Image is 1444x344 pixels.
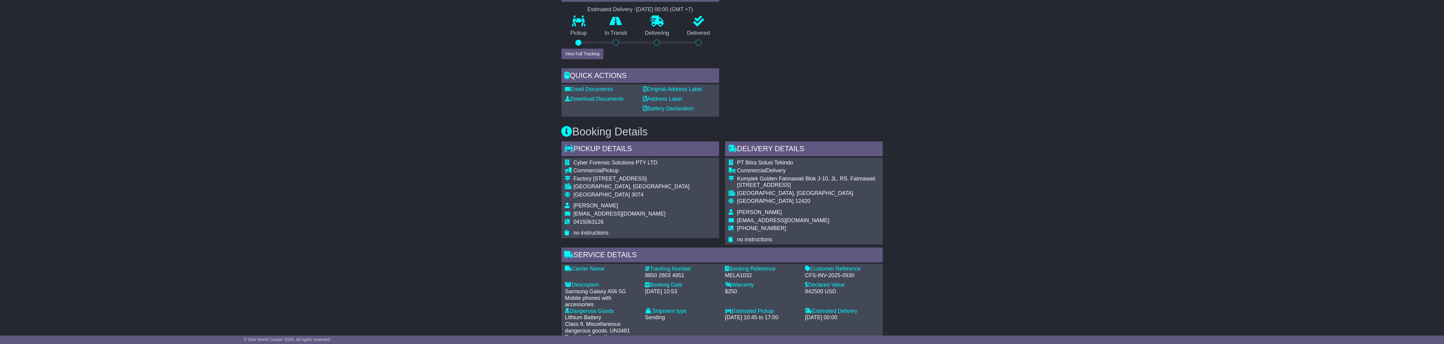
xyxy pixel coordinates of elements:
[737,160,793,166] span: PT Bitra Solusi Tekindo
[565,334,639,341] div: Package Group:
[604,334,607,340] span: II
[737,236,772,242] span: no instructions
[725,288,799,295] div: $250
[561,68,719,85] div: Quick Actions
[561,248,883,264] div: Service Details
[643,96,682,102] a: Address Label
[574,203,618,209] span: [PERSON_NAME]
[737,182,876,189] div: [STREET_ADDRESS]
[565,288,639,308] div: Samsung Galaxy A56 5G Mobile phones with accessories
[737,225,786,231] span: [PHONE_NUMBER]
[645,314,665,320] span: Sending
[561,49,603,59] button: View Full Tracking
[636,30,678,37] p: Delivering
[561,126,883,138] h3: Booking Details
[610,328,630,334] span: UN3481
[574,160,658,166] span: Cyber Forensic Solutions PTY LTD
[805,266,879,272] div: Customer Reference
[725,272,799,279] div: MELA1032
[725,308,799,315] div: Estimated Pickup
[565,282,639,288] div: Description
[645,266,719,272] div: Tracking Number
[565,86,613,92] a: Email Documents
[805,282,879,288] div: Declared Value
[643,105,694,112] a: Battery Declaration
[725,141,883,158] div: Delivery Details
[632,192,644,198] span: 3074
[574,230,609,236] span: no instructions
[561,30,596,37] p: Pickup
[737,198,794,204] span: [GEOGRAPHIC_DATA]
[565,321,621,334] span: Class 9. Miscellaneous dangerous goods.
[737,217,829,223] span: [EMAIL_ADDRESS][DOMAIN_NAME]
[725,314,799,321] div: [DATE] 10:45 to 17:00
[725,282,799,288] div: Warranty
[645,288,719,295] div: [DATE] 10:53
[645,308,719,315] div: Shipment type
[737,190,876,197] div: [GEOGRAPHIC_DATA], [GEOGRAPHIC_DATA]
[795,198,810,204] span: 12420
[737,209,782,215] span: [PERSON_NAME]
[565,96,624,102] a: Download Documents
[244,337,331,342] span: © One World Courier 2025. All rights reserved.
[574,183,690,190] div: [GEOGRAPHIC_DATA], [GEOGRAPHIC_DATA]
[725,266,799,272] div: Booking Reference
[565,314,601,320] span: Lithium Battery
[561,6,719,13] div: Estimated Delivery -
[805,272,879,279] div: CFS-INV-2025-0930
[737,167,766,174] span: Commercial
[561,141,719,158] div: Pickup Details
[636,6,693,13] div: [DATE] 00:00 (GMT +7)
[565,266,639,272] div: Carrier Name
[565,308,639,315] div: Dangerous Goods
[574,167,690,174] div: Pickup
[737,176,876,182] div: Komplek Golden Fatmawati Blok J-10, JL. RS. Fatmawati
[574,211,666,217] span: [EMAIL_ADDRESS][DOMAIN_NAME]
[574,219,604,225] span: 0415063126
[805,288,879,295] div: 842500 USD
[574,176,690,182] div: Factory [STREET_ADDRESS]
[596,30,636,37] p: In Transit
[737,167,876,174] div: Delivery
[574,192,630,198] span: [GEOGRAPHIC_DATA]
[645,272,719,279] div: 8850 2803 4951
[643,86,702,92] a: Original Address Label
[574,167,603,174] span: Commercial
[805,314,879,321] div: [DATE] 00:00
[805,308,879,315] div: Estimated Delivery
[645,282,719,288] div: Booking Date
[678,30,719,37] p: Delivered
